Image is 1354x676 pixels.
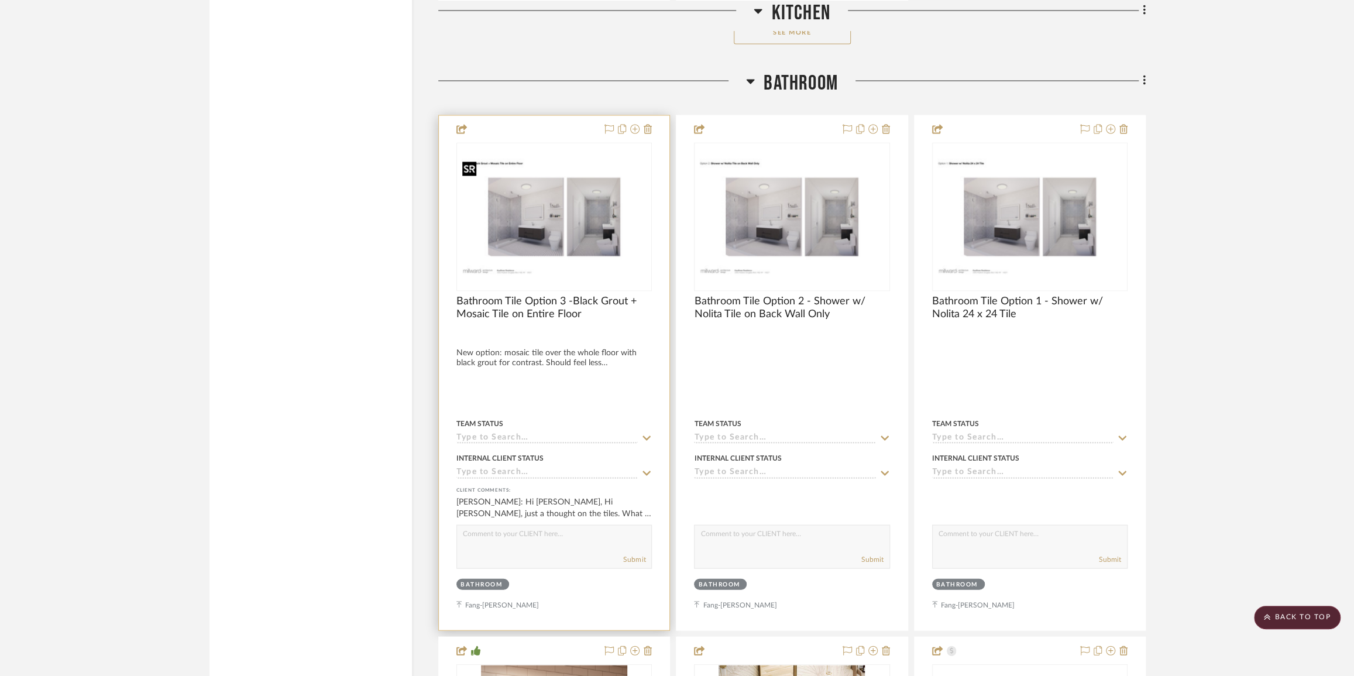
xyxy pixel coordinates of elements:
div: Team Status [694,418,741,429]
img: Bathroom Tile Option 2 - Shower w/ Nolita Tile on Back Wall Only [695,155,888,279]
scroll-to-top-button: BACK TO TOP [1254,606,1341,629]
span: Bathroom Tile Option 3 -Black Grout + Mosaic Tile on Entire Floor [456,295,652,321]
input: Type to Search… [456,468,638,479]
input: Type to Search… [694,433,875,444]
img: Bathroom Tile Option 1 - Shower w/ Nolita 24 x 24 Tile [933,155,1126,279]
span: Bathroom [764,71,838,96]
div: [PERSON_NAME]: Hi [PERSON_NAME], Hi [PERSON_NAME], just a thought on the tiles. What if we used b... [456,496,652,520]
div: Team Status [932,418,979,429]
div: 0 [457,143,651,291]
div: Team Status [456,418,503,429]
button: See More [734,21,851,44]
input: Type to Search… [932,433,1114,444]
button: Submit [1099,554,1121,565]
div: 0 [695,143,889,291]
input: Type to Search… [694,468,875,479]
input: Type to Search… [456,433,638,444]
div: Internal Client Status [456,453,544,464]
div: Internal Client Status [694,453,781,464]
div: Bathroom [698,581,740,589]
div: Bathroom [461,581,502,589]
img: Bathroom Tile Option 3 -Black Grout + Mosaic Tile on Entire Floor [458,155,651,279]
input: Type to Search… [932,468,1114,479]
button: Submit [861,554,884,565]
span: Bathroom Tile Option 1 - Shower w/ Nolita 24 x 24 Tile [932,295,1128,321]
span: Bathroom Tile Option 2 - Shower w/ Nolita Tile on Back Wall Only [694,295,889,321]
button: Submit [623,554,645,565]
div: Bathroom [936,581,978,589]
div: 0 [933,143,1127,291]
div: Internal Client Status [932,453,1019,464]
